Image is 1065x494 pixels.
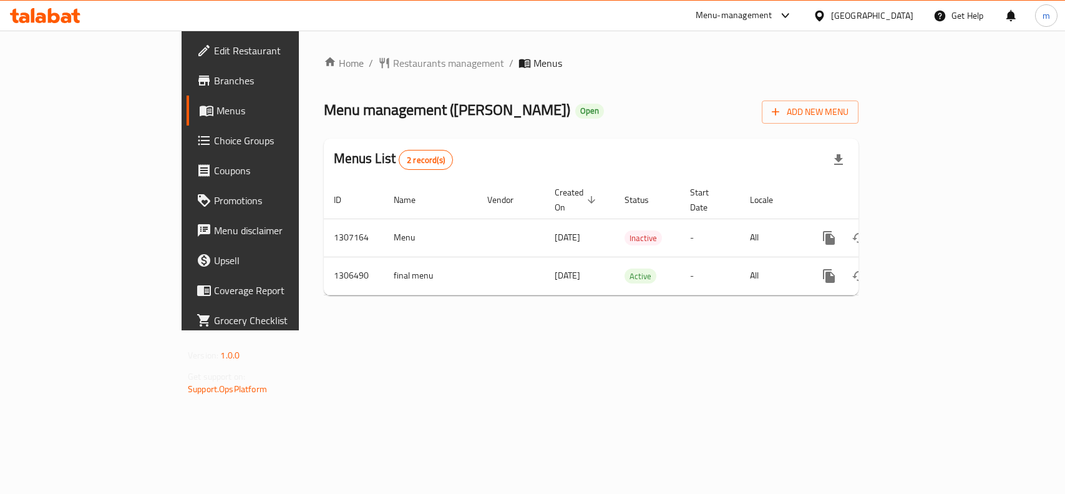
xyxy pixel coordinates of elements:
button: Add New Menu [762,101,858,124]
a: Upsell [187,245,359,275]
button: more [814,261,844,291]
a: Restaurants management [378,56,504,71]
td: - [680,219,740,257]
table: enhanced table [324,181,944,295]
a: Support.OpsPlatform [188,381,267,397]
span: ID [334,192,357,207]
span: Version: [188,347,218,363]
a: Menus [187,96,359,126]
span: Coupons [214,163,349,178]
span: Get support on: [188,368,245,385]
button: Change Status [844,223,874,253]
span: m [1043,9,1050,22]
li: / [369,56,373,71]
span: Created On [555,185,600,215]
span: Menu management ( [PERSON_NAME] ) [324,96,570,124]
a: Branches [187,66,359,96]
span: Upsell [214,253,349,268]
span: Promotions [214,193,349,208]
a: Choice Groups [187,126,359,156]
div: Total records count [399,150,453,170]
div: Active [625,269,656,284]
span: Start Date [690,185,725,215]
nav: breadcrumb [324,56,858,71]
span: 1.0.0 [220,347,240,363]
span: Locale [750,192,789,207]
td: final menu [384,257,477,295]
td: - [680,257,740,295]
td: All [740,219,804,257]
span: Grocery Checklist [214,313,349,328]
span: [DATE] [555,267,580,284]
span: Restaurants management [393,56,504,71]
span: Status [625,192,665,207]
div: Inactive [625,230,662,245]
span: Open [575,106,604,116]
th: Actions [804,181,944,219]
a: Menu disclaimer [187,215,359,245]
a: Coverage Report [187,275,359,305]
a: Coupons [187,156,359,185]
h2: Menus List [334,149,453,170]
span: Edit Restaurant [214,43,349,58]
span: Branches [214,73,349,88]
span: Choice Groups [214,133,349,148]
span: Inactive [625,231,662,245]
td: All [740,257,804,295]
a: Grocery Checklist [187,305,359,335]
span: 2 record(s) [399,154,452,166]
span: Name [394,192,432,207]
div: Open [575,104,604,119]
a: Edit Restaurant [187,36,359,66]
div: Export file [824,145,853,175]
span: [DATE] [555,229,580,245]
div: [GEOGRAPHIC_DATA] [831,9,913,22]
td: Menu [384,219,477,257]
button: more [814,223,844,253]
a: Promotions [187,185,359,215]
span: Vendor [487,192,530,207]
span: Coverage Report [214,283,349,298]
span: Menus [216,103,349,118]
span: Add New Menu [772,104,849,120]
div: Menu-management [696,8,772,23]
span: Menus [533,56,562,71]
button: Change Status [844,261,874,291]
li: / [509,56,513,71]
span: Active [625,269,656,284]
span: Menu disclaimer [214,223,349,238]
